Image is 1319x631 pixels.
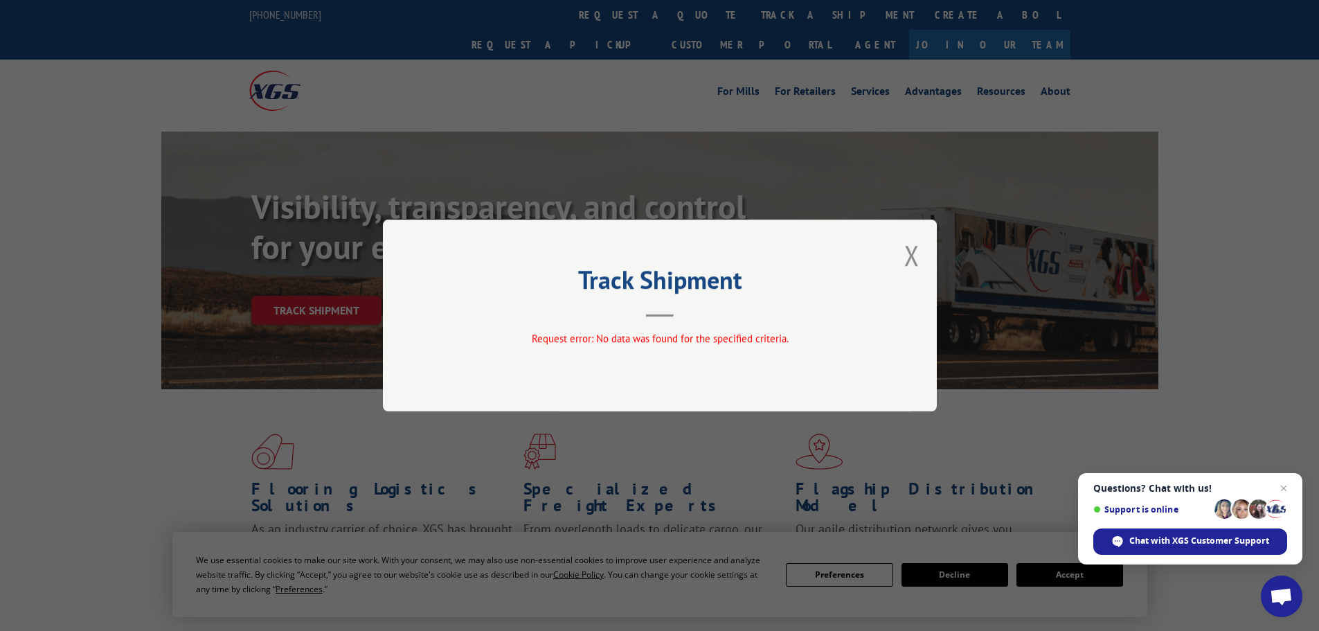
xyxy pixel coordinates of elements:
h2: Track Shipment [452,270,868,296]
span: Questions? Chat with us! [1093,483,1287,494]
span: Support is online [1093,504,1210,515]
span: Chat with XGS Customer Support [1129,535,1269,547]
span: Request error: No data was found for the specified criteria. [531,332,788,345]
button: Close modal [904,237,919,274]
div: Chat with XGS Customer Support [1093,528,1287,555]
div: Open chat [1261,576,1302,617]
span: Close chat [1275,480,1292,497]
